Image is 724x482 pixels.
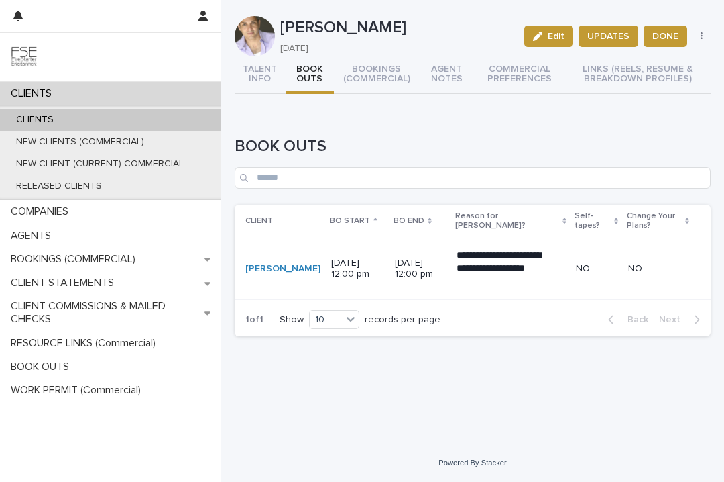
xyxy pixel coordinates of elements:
[587,30,629,43] span: UPDATES
[280,314,304,326] p: Show
[473,56,564,94] button: COMMERCIAL PREFERENCES
[5,181,113,192] p: RELEASED CLIENTS
[5,277,125,289] p: CLIENT STATEMENTS
[654,314,711,326] button: Next
[659,315,688,324] span: Next
[11,44,38,70] img: 9JgRvJ3ETPGCJDhvPVA5
[619,315,648,324] span: Back
[524,26,573,47] button: Edit
[5,253,146,266] p: BOOKINGS (COMMERCIAL)
[395,258,446,281] p: [DATE] 12:00 pm
[644,26,687,47] button: DONE
[5,87,62,100] p: CLIENTS
[5,300,204,326] p: CLIENT COMMISSIONS & MAILED CHECKS
[5,360,80,373] p: BOOK OUTS
[334,56,420,94] button: BOOKINGS (COMMERCIAL)
[235,137,711,156] h1: BOOK OUTS
[245,263,320,275] a: [PERSON_NAME]
[394,213,424,228] p: BO END
[245,213,273,228] p: CLIENT
[548,32,564,41] span: Edit
[597,314,654,326] button: Back
[627,209,682,234] p: Change Your Plans?
[628,263,689,275] p: NO
[280,18,514,38] p: [PERSON_NAME]
[5,337,166,350] p: RESOURCE LINKS (Commercial)
[652,30,678,43] span: DONE
[576,263,617,275] p: NO
[438,459,506,467] a: Powered By Stacker
[235,56,286,94] button: TALENT INFO
[331,258,384,281] p: [DATE] 12:00 pm
[286,56,335,94] button: BOOK OUTS
[420,56,474,94] button: AGENT NOTES
[5,384,152,397] p: WORK PERMIT (Commercial)
[235,303,274,336] p: 1 of 1
[310,313,342,327] div: 10
[575,209,611,234] p: Self-tapes?
[330,213,370,228] p: BO START
[5,158,194,170] p: NEW CLIENT (CURRENT) COMMERCIAL
[365,314,440,326] p: records per page
[280,43,508,54] p: [DATE]
[565,56,711,94] button: LINKS (REELS, RESUME & BREAKDOWN PROFILES)
[5,136,155,148] p: NEW CLIENTS (COMMERCIAL)
[5,205,79,218] p: COMPANIES
[455,209,559,234] p: Reason for [PERSON_NAME]?
[5,114,64,126] p: CLIENTS
[5,230,62,242] p: AGENTS
[579,26,638,47] button: UPDATES
[235,167,711,189] input: Search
